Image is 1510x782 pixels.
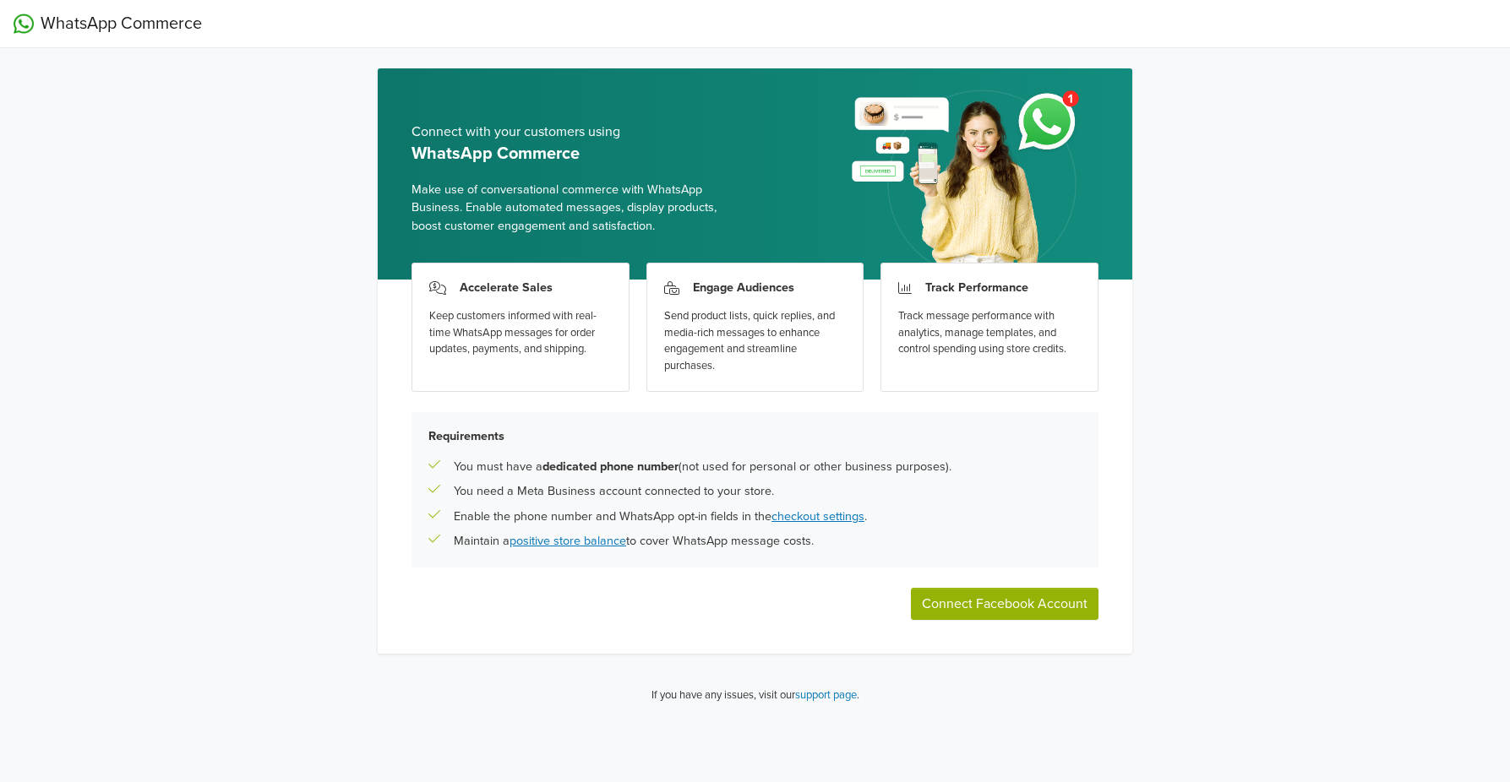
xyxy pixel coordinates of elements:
[428,429,1082,443] h5: Requirements
[454,482,774,501] p: You need a Meta Business account connected to your store.
[412,124,742,140] h5: Connect with your customers using
[693,280,794,295] h3: Engage Audiences
[771,509,864,524] a: checkout settings
[14,14,34,34] img: WhatsApp
[454,532,814,551] p: Maintain a to cover WhatsApp message costs.
[41,11,202,36] span: WhatsApp Commerce
[454,458,951,476] p: You must have a (not used for personal or other business purposes).
[412,181,742,236] span: Make use of conversational commerce with WhatsApp Business. Enable automated messages, display pr...
[651,687,859,704] p: If you have any issues, visit our .
[795,688,857,702] a: support page
[925,280,1028,295] h3: Track Performance
[454,508,867,526] p: Enable the phone number and WhatsApp opt-in fields in the .
[911,588,1098,620] button: Connect Facebook Account
[898,308,1081,358] div: Track message performance with analytics, manage templates, and control spending using store cred...
[510,534,626,548] a: positive store balance
[664,308,847,374] div: Send product lists, quick replies, and media-rich messages to enhance engagement and streamline p...
[460,280,553,295] h3: Accelerate Sales
[837,80,1098,280] img: whatsapp_setup_banner
[412,144,742,164] h5: WhatsApp Commerce
[542,459,679,474] b: dedicated phone number
[429,308,612,358] div: Keep customers informed with real-time WhatsApp messages for order updates, payments, and shipping.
